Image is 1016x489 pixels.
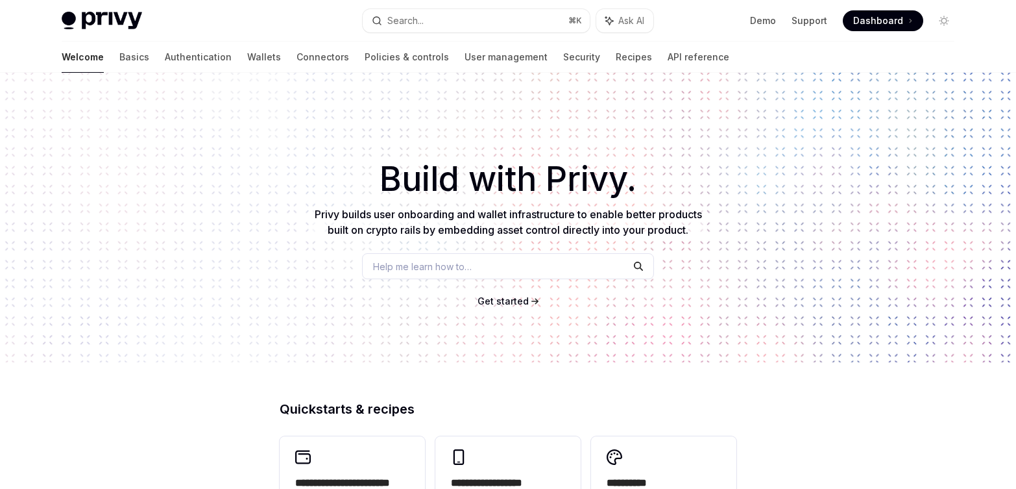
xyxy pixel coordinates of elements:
[750,14,776,27] a: Demo
[568,16,582,26] span: ⌘ K
[668,42,729,73] a: API reference
[296,42,349,73] a: Connectors
[280,403,415,416] span: Quickstarts & recipes
[363,9,590,32] button: Search...⌘K
[62,12,142,30] img: light logo
[618,14,644,27] span: Ask AI
[365,42,449,73] a: Policies & controls
[465,42,548,73] a: User management
[792,14,827,27] a: Support
[934,10,954,31] button: Toggle dark mode
[373,260,472,273] span: Help me learn how to…
[380,168,636,191] span: Build with Privy.
[387,13,424,29] div: Search...
[315,208,702,236] span: Privy builds user onboarding and wallet infrastructure to enable better products built on crypto ...
[853,14,903,27] span: Dashboard
[616,42,652,73] a: Recipes
[563,42,600,73] a: Security
[596,9,653,32] button: Ask AI
[478,295,529,307] span: Get started
[478,295,529,308] a: Get started
[62,42,104,73] a: Welcome
[843,10,923,31] a: Dashboard
[247,42,281,73] a: Wallets
[165,42,232,73] a: Authentication
[119,42,149,73] a: Basics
